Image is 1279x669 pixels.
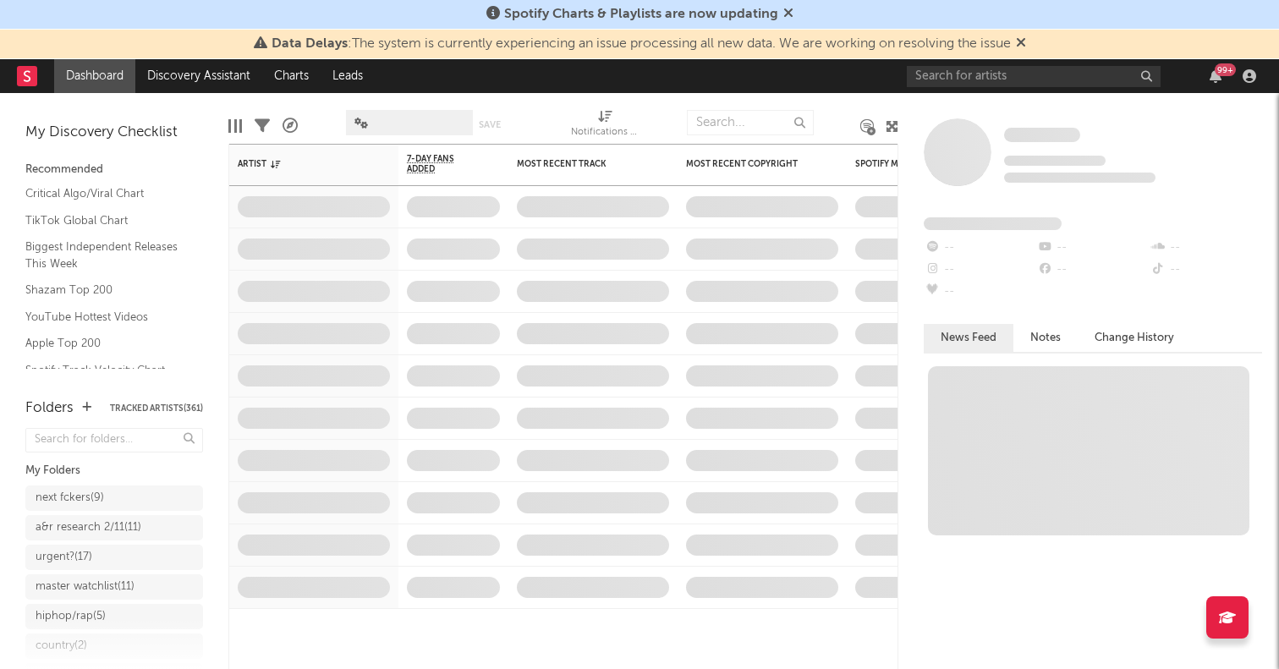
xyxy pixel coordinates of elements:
[1210,69,1221,83] button: 99+
[1150,259,1262,281] div: --
[283,101,298,151] div: A&R Pipeline
[686,159,813,169] div: Most Recent Copyright
[36,577,134,597] div: master watchlist ( 11 )
[571,123,639,143] div: Notifications (Artist)
[924,259,1036,281] div: --
[1150,237,1262,259] div: --
[321,59,375,93] a: Leads
[228,101,242,151] div: Edit Columns
[36,547,92,568] div: urgent? ( 17 )
[1215,63,1236,76] div: 99 +
[25,281,186,299] a: Shazam Top 200
[272,37,1011,51] span: : The system is currently experiencing an issue processing all new data. We are working on resolv...
[924,237,1036,259] div: --
[479,120,501,129] button: Save
[262,59,321,93] a: Charts
[855,159,982,169] div: Spotify Monthly Listeners
[504,8,778,21] span: Spotify Charts & Playlists are now updating
[25,485,203,511] a: next fckers(9)
[1016,37,1026,51] span: Dismiss
[25,545,203,570] a: urgent?(17)
[924,217,1062,230] span: Fans Added by Platform
[1004,156,1106,166] span: Tracking Since: [DATE]
[783,8,793,21] span: Dismiss
[517,159,644,169] div: Most Recent Track
[25,238,186,272] a: Biggest Independent Releases This Week
[25,334,186,353] a: Apple Top 200
[36,518,141,538] div: a&r research 2/11 ( 11 )
[25,123,203,143] div: My Discovery Checklist
[1036,237,1149,259] div: --
[255,101,270,151] div: Filters
[25,184,186,203] a: Critical Algo/Viral Chart
[272,37,348,51] span: Data Delays
[25,604,203,629] a: hiphop/rap(5)
[407,154,475,174] span: 7-Day Fans Added
[1013,324,1078,352] button: Notes
[25,160,203,180] div: Recommended
[135,59,262,93] a: Discovery Assistant
[1004,173,1155,183] span: 0 fans last week
[25,574,203,600] a: master watchlist(11)
[1036,259,1149,281] div: --
[924,324,1013,352] button: News Feed
[687,110,814,135] input: Search...
[36,636,87,656] div: country ( 2 )
[25,361,186,380] a: Spotify Track Velocity Chart
[25,428,203,452] input: Search for folders...
[907,66,1161,87] input: Search for artists
[25,308,186,326] a: YouTube Hottest Videos
[36,606,106,627] div: hiphop/rap ( 5 )
[571,101,639,151] div: Notifications (Artist)
[1078,324,1191,352] button: Change History
[36,488,104,508] div: next fckers ( 9 )
[924,281,1036,303] div: --
[25,461,203,481] div: My Folders
[110,404,203,413] button: Tracked Artists(361)
[1004,127,1080,144] a: Some Artist
[1004,128,1080,142] span: Some Artist
[54,59,135,93] a: Dashboard
[25,515,203,540] a: a&r research 2/11(11)
[25,633,203,659] a: country(2)
[25,211,186,230] a: TikTok Global Chart
[238,159,365,169] div: Artist
[25,398,74,419] div: Folders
